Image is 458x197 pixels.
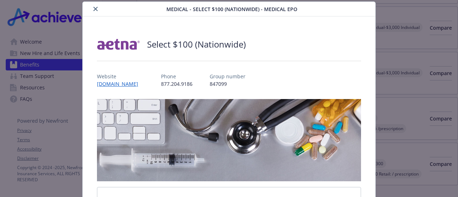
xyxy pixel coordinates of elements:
[161,73,193,80] p: Phone
[210,73,245,80] p: Group number
[161,80,193,88] p: 877.204.9186
[147,38,246,50] h2: Select $100 (Nationwide)
[166,5,297,13] span: Medical - Select $100 (Nationwide) - Medical EPO
[210,80,245,88] p: 847099
[97,73,144,80] p: Website
[97,99,361,181] img: banner
[91,5,100,13] button: close
[97,80,144,87] a: [DOMAIN_NAME]
[97,34,140,55] img: Aetna Inc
